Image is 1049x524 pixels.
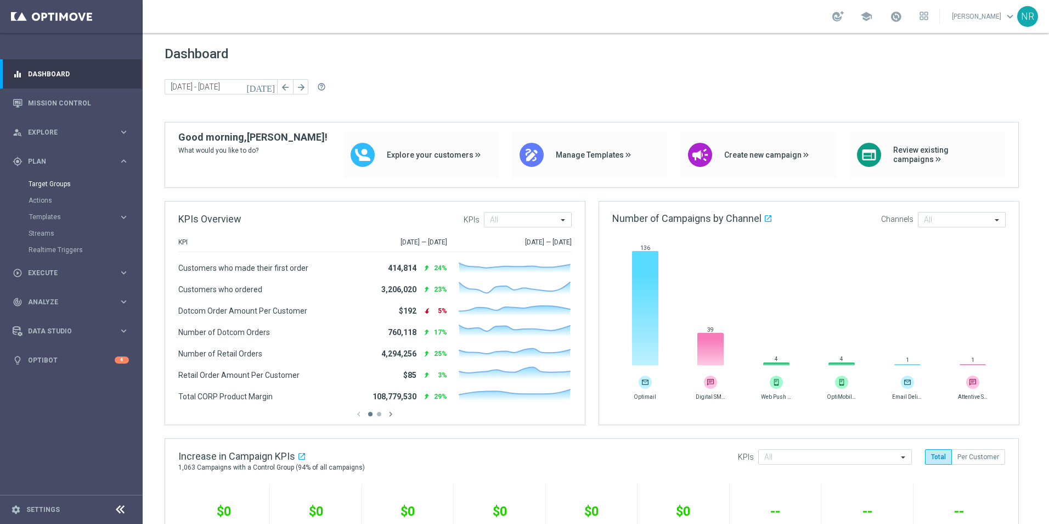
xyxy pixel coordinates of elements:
button: Templates keyboard_arrow_right [29,213,129,221]
div: NR [1017,6,1038,27]
a: Settings [26,506,60,513]
a: Optibot [28,345,115,375]
span: Execute [28,270,119,276]
button: lightbulb Optibot 4 [12,356,129,365]
i: lightbulb [13,355,22,365]
span: Analyze [28,299,119,305]
button: person_search Explore keyboard_arrow_right [12,128,129,137]
i: play_circle_outline [13,268,22,278]
a: Target Groups [29,180,114,188]
button: Mission Control [12,99,129,108]
div: Mission Control [13,88,129,118]
i: person_search [13,127,22,137]
a: [PERSON_NAME]keyboard_arrow_down [951,8,1017,25]
div: Dashboard [13,59,129,88]
div: Actions [29,192,142,209]
div: Streams [29,225,142,242]
span: Data Studio [28,328,119,335]
i: keyboard_arrow_right [119,212,129,222]
button: gps_fixed Plan keyboard_arrow_right [12,157,129,166]
div: Analyze [13,297,119,307]
a: Mission Control [28,88,129,118]
button: equalizer Dashboard [12,70,129,79]
span: Explore [28,129,119,136]
i: gps_fixed [13,157,22,166]
div: Templates [29,209,142,225]
span: school [860,10,872,23]
i: track_changes [13,297,22,307]
i: keyboard_arrow_right [119,326,129,336]
i: keyboard_arrow_right [119,297,129,307]
i: settings [11,505,21,515]
i: equalizer [13,69,22,79]
span: keyboard_arrow_down [1004,10,1016,23]
div: Explore [13,127,119,137]
div: 4 [115,356,129,364]
a: Realtime Triggers [29,246,114,254]
div: Plan [13,157,119,166]
button: track_changes Analyze keyboard_arrow_right [12,298,129,306]
div: Target Groups [29,176,142,192]
i: keyboard_arrow_right [119,127,129,137]
div: Templates [29,214,119,220]
i: keyboard_arrow_right [119,156,129,166]
div: Optibot [13,345,129,375]
button: play_circle_outline Execute keyboard_arrow_right [12,269,129,277]
div: Execute [13,268,119,278]
a: Actions [29,196,114,205]
a: Dashboard [28,59,129,88]
div: Data Studio [13,326,119,336]
button: Data Studio keyboard_arrow_right [12,327,129,336]
span: Plan [28,158,119,165]
a: Streams [29,229,114,238]
span: Templates [29,214,108,220]
div: Realtime Triggers [29,242,142,258]
i: keyboard_arrow_right [119,267,129,278]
